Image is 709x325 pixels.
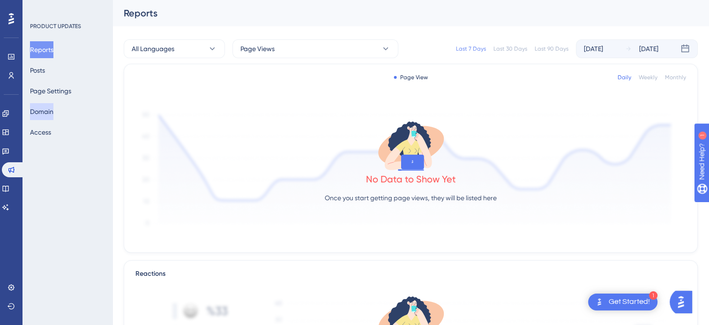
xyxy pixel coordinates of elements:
[30,41,53,58] button: Reports
[639,43,658,54] div: [DATE]
[609,297,650,307] div: Get Started!
[639,74,657,81] div: Weekly
[394,74,428,81] div: Page View
[456,45,486,53] div: Last 7 Days
[649,291,657,300] div: 1
[535,45,568,53] div: Last 90 Days
[22,2,59,14] span: Need Help?
[30,62,45,79] button: Posts
[124,7,674,20] div: Reports
[670,288,698,316] iframe: UserGuiding AI Assistant Launcher
[30,124,51,141] button: Access
[30,83,71,99] button: Page Settings
[30,23,81,30] div: PRODUCT UPDATES
[366,173,456,186] div: No Data to Show Yet
[493,45,527,53] div: Last 30 Days
[30,103,53,120] button: Domain
[618,74,631,81] div: Daily
[665,74,686,81] div: Monthly
[584,43,603,54] div: [DATE]
[135,268,686,280] div: Reactions
[240,43,275,54] span: Page Views
[124,39,225,58] button: All Languages
[232,39,398,58] button: Page Views
[132,43,174,54] span: All Languages
[325,192,497,204] p: Once you start getting page views, they will be listed here
[594,296,605,308] img: launcher-image-alternative-text
[65,5,68,12] div: 1
[588,294,657,310] div: Open Get Started! checklist, remaining modules: 1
